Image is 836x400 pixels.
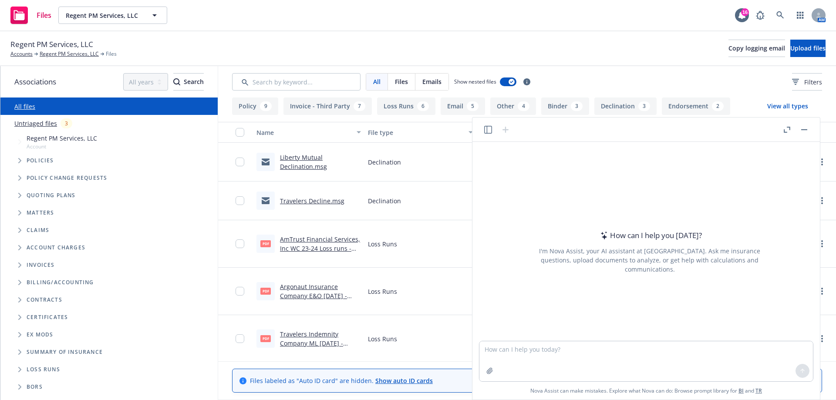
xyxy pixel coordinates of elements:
input: Toggle Row Selected [236,334,244,343]
div: 2 [712,101,724,111]
span: Copy logging email [728,44,785,52]
a: Untriaged files [14,119,57,128]
div: 6 [417,101,429,111]
a: Search [772,7,789,24]
span: Regent PM Services, LLC [10,39,93,50]
span: Associations [14,76,56,87]
span: Quoting plans [27,193,76,198]
div: Search [173,74,204,90]
span: Files [106,50,117,58]
a: Files [7,3,55,27]
input: Search by keyword... [232,73,361,91]
a: more [817,157,827,167]
input: Toggle Row Selected [236,287,244,296]
a: more [817,239,827,249]
a: Switch app [792,7,809,24]
button: Upload files [790,40,826,57]
span: BORs [27,384,43,390]
a: Report a Bug [752,7,769,24]
div: Name [256,128,351,137]
span: Invoices [27,262,55,268]
span: Contracts [27,297,62,303]
button: File type [364,122,476,143]
div: 9 [260,101,272,111]
span: Loss Runs [368,239,397,249]
span: All [373,77,381,86]
a: Liberty Mutual Declination.msg [280,153,327,171]
a: Show auto ID cards [375,376,433,385]
div: How can I help you [DATE]? [598,230,702,241]
span: Files [37,12,51,19]
a: BI [738,387,744,394]
div: 7 [354,101,365,111]
span: Summary of insurance [27,350,103,355]
a: All files [14,102,35,111]
a: Accounts [10,50,33,58]
button: Email [441,97,485,115]
a: Travelers Decline.msg [280,197,344,205]
div: Tree Example [0,132,218,274]
span: Account charges [27,245,85,250]
a: more [817,286,827,296]
button: Regent PM Services, LLC [58,7,167,24]
a: AmTrust Financial Services, Inc WC 23-24 Loss runs - Valued [DATE].pdf [280,235,360,262]
span: Files labeled as "Auto ID card" are hidden. [250,376,433,385]
span: Files [395,77,408,86]
span: Upload files [790,44,826,52]
span: Matters [27,210,54,215]
input: Toggle Row Selected [236,196,244,205]
button: View all types [753,97,822,115]
span: Declination [368,158,401,167]
span: Certificates [27,315,68,320]
span: Regent PM Services, LLC [66,11,141,20]
a: Regent PM Services, LLC [40,50,99,58]
button: Name [253,122,364,143]
div: 16 [741,8,749,16]
div: Folder Tree Example [0,274,218,396]
button: Binder [541,97,589,115]
span: PDF [260,335,271,342]
button: Policy [232,97,278,115]
span: Nova Assist can make mistakes. Explore what Nova can do: Browse prompt library for and [530,382,762,400]
div: 3 [638,101,650,111]
div: 3 [61,118,72,128]
span: pdf [260,240,271,247]
button: Declination [594,97,657,115]
a: more [817,333,827,344]
a: TR [755,387,762,394]
span: Billing/Accounting [27,280,94,285]
span: Declination [368,196,401,205]
span: Emails [422,77,442,86]
span: Claims [27,228,49,233]
span: Regent PM Services, LLC [27,134,97,143]
div: 4 [518,101,529,111]
a: Argonaut Insurance Company E&O [DATE] - [DATE] Loss Runs - Valued [DATE].PDF [280,282,356,318]
button: SearchSearch [173,73,204,91]
button: Endorsement [662,97,730,115]
button: Loss Runs [377,97,435,115]
button: Invoice - Third Party [283,97,372,115]
svg: Search [173,78,180,85]
input: Toggle Row Selected [236,239,244,248]
a: Travelers Indemnity Company ML [DATE] - [DATE] Loss Runs - Valued [DATE].PDF [280,330,356,366]
span: Ex Mods [27,332,53,337]
div: I'm Nova Assist, your AI assistant at [GEOGRAPHIC_DATA]. Ask me insurance questions, upload docum... [527,246,772,274]
span: Show nested files [454,78,496,85]
button: Other [490,97,536,115]
div: 5 [467,101,479,111]
span: Filters [804,77,822,87]
span: Filters [792,77,822,87]
span: Loss Runs [368,287,397,296]
span: Policy change requests [27,175,107,181]
span: PDF [260,288,271,294]
div: File type [368,128,463,137]
button: Filters [792,73,822,91]
input: Toggle Row Selected [236,158,244,166]
button: Copy logging email [728,40,785,57]
span: Loss Runs [368,334,397,343]
div: 3 [571,101,583,111]
a: more [817,195,827,206]
span: Policies [27,158,54,163]
input: Select all [236,128,244,137]
span: Loss Runs [27,367,60,372]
